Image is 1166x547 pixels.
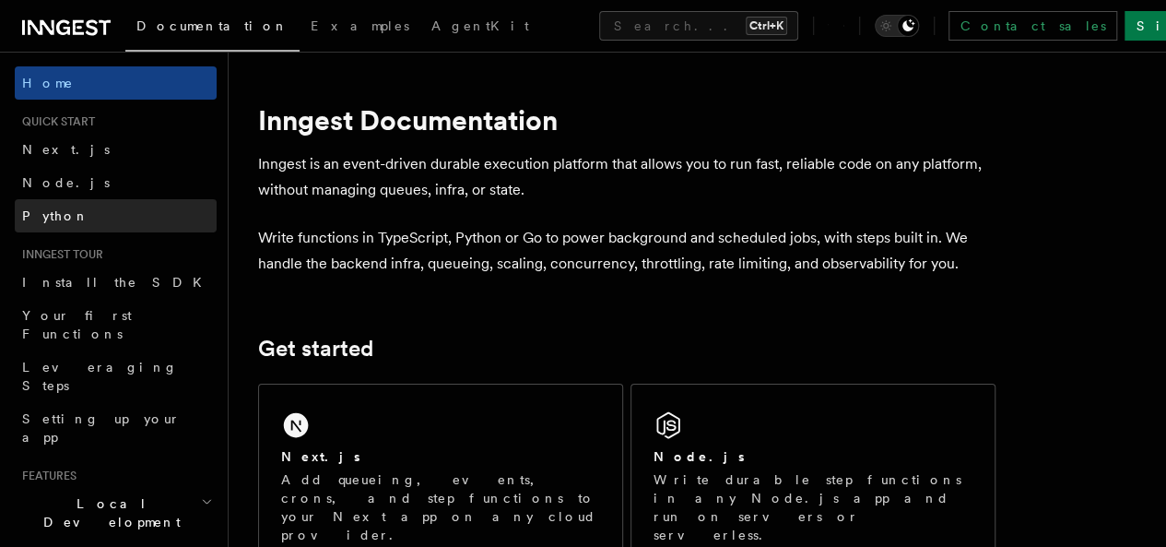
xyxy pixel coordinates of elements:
[281,447,360,466] h2: Next.js
[420,6,540,50] a: AgentKit
[15,114,95,129] span: Quick start
[15,487,217,539] button: Local Development
[15,199,217,232] a: Python
[599,11,798,41] button: Search...Ctrl+K
[281,470,600,544] p: Add queueing, events, crons, and step functions to your Next app on any cloud provider.
[15,351,217,402] a: Leveraging Steps
[136,18,289,33] span: Documentation
[431,18,529,33] span: AgentKit
[258,225,995,277] p: Write functions in TypeScript, Python or Go to power background and scheduled jobs, with steps bu...
[15,247,103,262] span: Inngest tour
[22,308,132,341] span: Your first Functions
[300,6,420,50] a: Examples
[654,447,745,466] h2: Node.js
[258,103,995,137] h1: Inngest Documentation
[22,142,110,157] span: Next.js
[22,275,213,290] span: Install the SDK
[746,17,787,35] kbd: Ctrl+K
[654,470,972,544] p: Write durable step functions in any Node.js app and run on servers or serverless.
[948,11,1117,41] a: Contact sales
[15,166,217,199] a: Node.js
[125,6,300,52] a: Documentation
[22,411,181,445] span: Setting up your app
[15,66,217,100] a: Home
[15,402,217,454] a: Setting up your app
[22,208,89,223] span: Python
[15,469,77,483] span: Features
[22,360,178,393] span: Leveraging Steps
[875,15,919,37] button: Toggle dark mode
[22,175,110,190] span: Node.js
[15,266,217,299] a: Install the SDK
[15,299,217,351] a: Your first Functions
[258,336,373,362] a: Get started
[311,18,409,33] span: Examples
[22,74,74,92] span: Home
[15,133,217,166] a: Next.js
[258,151,995,203] p: Inngest is an event-driven durable execution platform that allows you to run fast, reliable code ...
[15,494,201,531] span: Local Development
